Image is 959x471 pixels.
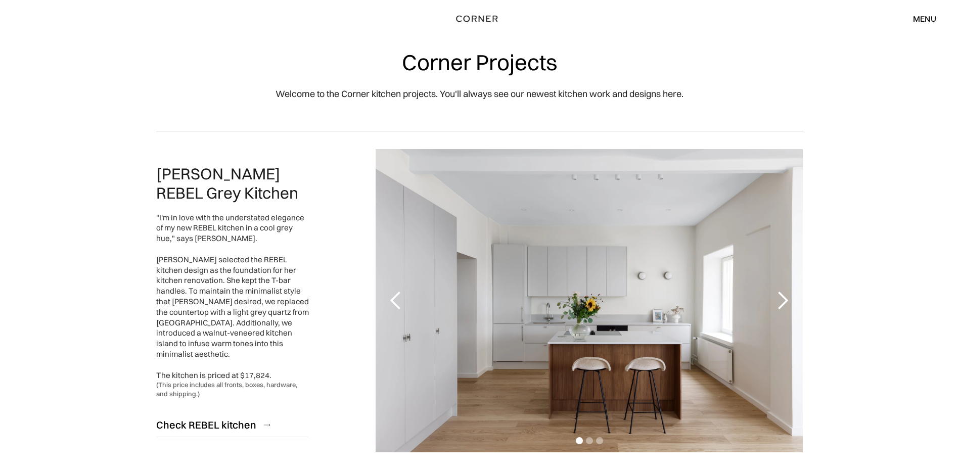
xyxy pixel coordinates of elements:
[276,87,683,101] p: Welcome to the Corner kitchen projects. You'll always see our newest kitchen work and designs here.
[376,149,803,452] div: 1 of 3
[903,10,936,27] div: menu
[156,412,309,437] a: Check REBEL kitchen
[156,164,309,203] h2: [PERSON_NAME] REBEL Grey Kitchen
[156,381,309,398] div: (This price includes all fronts, boxes, hardware, and shipping.)
[402,51,558,74] h1: Corner Projects
[376,149,803,452] div: carousel
[156,213,309,381] div: "I'm in love with the understated elegance of my new REBEL kitchen in a cool grey hue," says [PER...
[444,12,515,25] a: home
[586,437,593,444] div: Show slide 2 of 3
[156,418,256,432] div: Check REBEL kitchen
[596,437,603,444] div: Show slide 3 of 3
[376,149,416,452] div: previous slide
[576,437,583,444] div: Show slide 1 of 3
[913,15,936,23] div: menu
[762,149,803,452] div: next slide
